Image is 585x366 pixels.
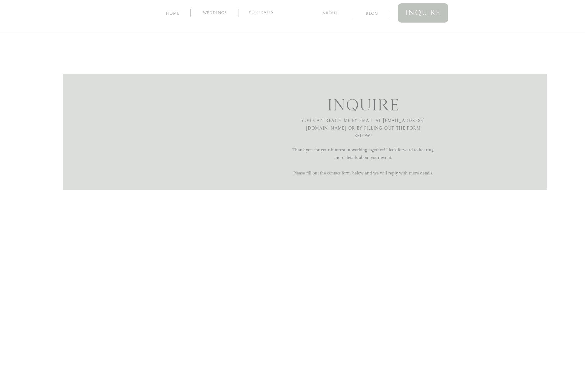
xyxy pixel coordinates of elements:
a: Weddings [199,11,231,17]
span: inquire [406,6,441,20]
p: Thank you for your interest in working together! I look forward to hearing more details about you... [292,146,434,214]
a: Portraits [246,10,276,16]
a: inquire [398,3,448,23]
h2: inquire [319,95,408,113]
h2: You can reach me by email at [EMAIL_ADDRESS][DOMAIN_NAME] or by filling out the form below! [300,117,426,140]
a: home [165,10,181,16]
a: about [316,10,345,16]
a: blog [360,10,384,16]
